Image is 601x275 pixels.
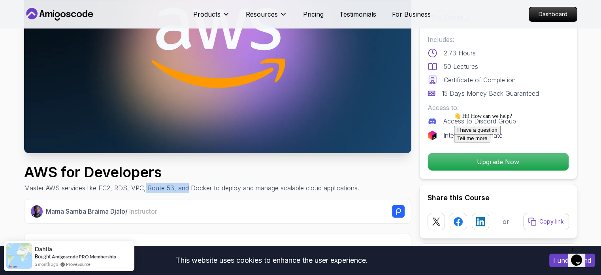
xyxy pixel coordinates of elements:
h2: Share this Course [428,192,569,203]
h2: What you will learn [34,243,401,254]
p: Certificate of Completion [444,75,516,85]
button: Tell me more [3,25,40,33]
span: Dahlia [35,246,52,252]
img: provesource social proof notification image [6,243,32,269]
a: Testimonials [339,9,376,19]
p: Resources [246,9,278,19]
img: Nelson Djalo [31,205,43,218]
p: Master AWS services like EC2, RDS, VPC, Route 53, and Docker to deploy and manage scalable cloud ... [24,183,359,193]
p: IntelliJ IDEA Ultimate [443,131,503,140]
a: Dashboard [529,7,577,22]
iframe: chat widget [568,243,593,267]
button: I have a question [3,16,50,25]
p: Upgrade Now [428,153,569,171]
p: Products [193,9,220,19]
p: Mama Samba Braima Djalo / [46,207,157,216]
a: For Business [392,9,431,19]
a: Amigoscode PRO Membership [52,254,116,260]
button: Products [193,9,230,25]
div: 👋 Hi! How can we help?I have a questionTell me more [3,3,145,33]
a: ProveSource [66,261,90,267]
iframe: chat widget [451,110,593,239]
p: 2.73 Hours [444,48,476,58]
button: Accept cookies [549,254,595,267]
div: This website uses cookies to enhance the user experience. [6,252,537,269]
p: Access to Discord Group [443,116,516,126]
button: Upgrade Now [428,153,569,171]
h1: AWS for Developers [24,164,359,180]
span: a month ago [35,261,58,267]
span: Instructor [129,207,157,215]
p: 50 Lectures [444,62,478,71]
p: Dashboard [529,7,577,21]
img: jetbrains logo [428,131,437,140]
a: Pricing [303,9,324,19]
span: Bought [35,253,51,260]
p: 15 Days Money Back Guaranteed [442,89,539,98]
span: 👋 Hi! How can we help? [3,4,61,9]
p: Access to: [428,103,569,112]
button: Resources [246,9,287,25]
p: Includes: [428,35,569,44]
